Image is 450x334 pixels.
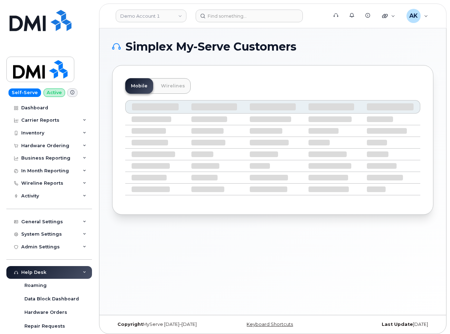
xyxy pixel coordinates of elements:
[112,322,219,327] div: MyServe [DATE]–[DATE]
[117,322,143,327] strong: Copyright
[247,322,293,327] a: Keyboard Shortcuts
[326,322,433,327] div: [DATE]
[155,78,191,94] a: Wirelines
[382,322,413,327] strong: Last Update
[125,78,153,94] a: Mobile
[126,41,296,52] span: Simplex My-Serve Customers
